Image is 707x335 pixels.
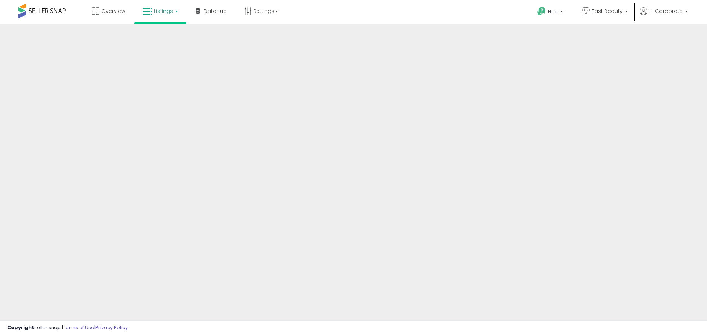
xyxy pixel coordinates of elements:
span: Overview [101,7,125,15]
span: Listings [154,7,173,15]
span: Hi Corporate [649,7,683,15]
span: Help [548,8,558,15]
i: Get Help [537,7,546,16]
strong: Copyright [7,324,34,331]
div: seller snap | | [7,324,128,331]
a: Hi Corporate [640,7,688,24]
a: Privacy Policy [95,324,128,331]
span: Fast Beauty [592,7,623,15]
span: DataHub [204,7,227,15]
a: Help [531,1,570,24]
a: Terms of Use [63,324,94,331]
